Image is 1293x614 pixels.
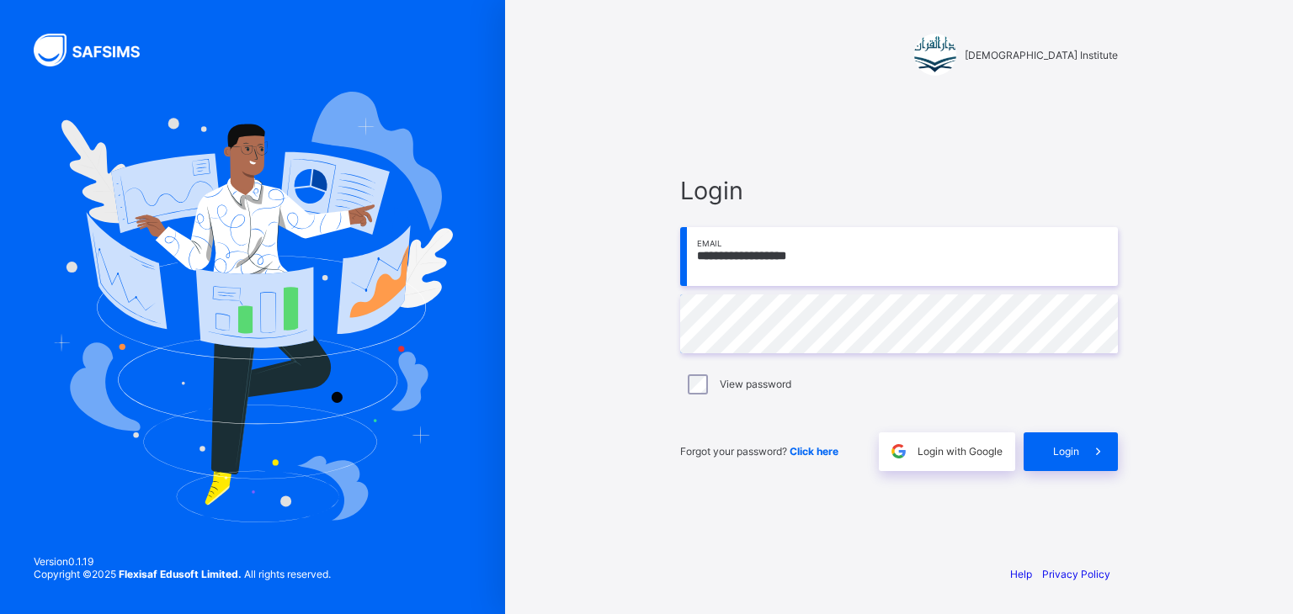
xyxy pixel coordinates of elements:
a: Privacy Policy [1042,568,1110,580]
span: Login [1053,445,1079,458]
img: google.396cfc9801f0270233282035f929180a.svg [889,442,908,461]
label: View password [720,378,791,390]
span: Forgot your password? [680,445,838,458]
span: [DEMOGRAPHIC_DATA] Institute [965,49,1118,61]
span: Copyright © 2025 All rights reserved. [34,568,331,580]
span: Login with Google [918,445,1003,458]
span: Login [680,176,1118,205]
a: Help [1010,568,1032,580]
img: SAFSIMS Logo [34,34,160,66]
span: Version 0.1.19 [34,555,331,568]
strong: Flexisaf Edusoft Limited. [119,568,242,580]
img: Hero Image [52,92,453,522]
a: Click here [790,445,838,458]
